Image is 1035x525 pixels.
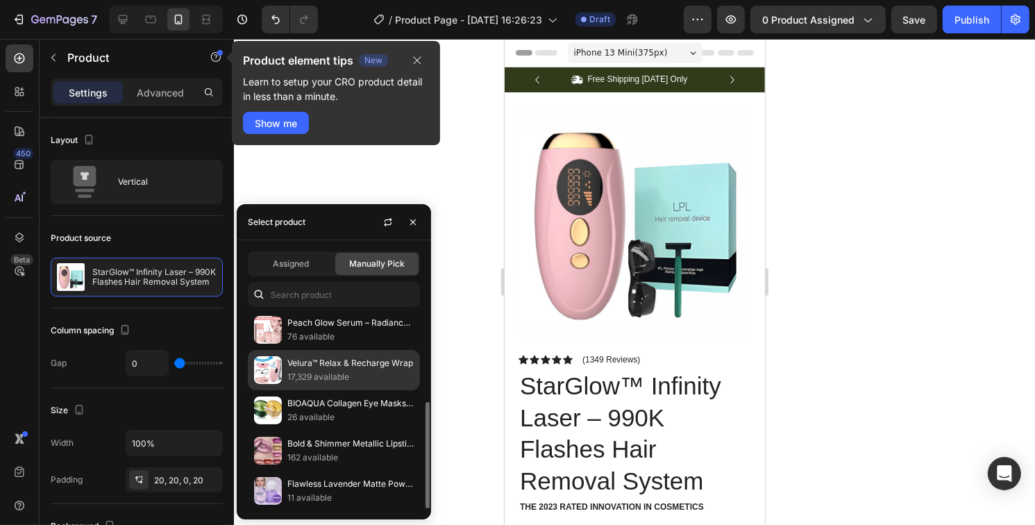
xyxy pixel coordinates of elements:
[137,85,184,100] p: Advanced
[57,263,85,291] img: product feature img
[248,216,305,228] div: Select product
[943,6,1001,33] button: Publish
[589,13,610,26] span: Draft
[92,267,217,287] p: StarGlow™ Infinity Laser – 990K Flashes Hair Removal System
[505,39,765,525] iframe: Design area
[51,232,111,244] div: Product source
[262,6,318,33] div: Undo/Redo
[287,410,414,424] p: 26 available
[51,357,67,369] div: Gap
[287,356,414,370] p: Velura™ Relax & Recharge Wrap
[287,477,414,491] p: Flawless Lavender Matte Powder – All-Day Oil Control & Smooth Finish
[891,6,937,33] button: Save
[254,397,282,424] img: collections
[126,351,168,376] input: Auto
[248,282,420,307] input: Search in Settings & Advanced
[91,11,97,28] p: 7
[51,322,133,340] div: Column spacing
[254,437,282,465] img: collections
[287,370,414,384] p: 17,329 available
[349,258,405,270] span: Manually Pick
[51,401,87,420] div: Size
[988,457,1021,490] div: Open Intercom Messenger
[126,431,222,456] input: Auto
[254,316,282,344] img: collections
[954,12,989,27] div: Publish
[287,451,414,465] p: 162 available
[903,14,926,26] span: Save
[287,491,414,505] p: 11 available
[69,85,108,100] p: Settings
[287,437,414,451] p: Bold & Shimmer Metallic Lipstick Set – 21 Vibrant Colors
[287,330,414,344] p: 76 available
[51,474,83,486] div: Padding
[13,148,33,159] div: 450
[154,474,219,487] div: 20, 20, 0, 20
[395,12,542,27] span: Product Page - [DATE] 16:26:23
[254,477,282,505] img: collections
[287,397,414,410] p: BIOAQUA Collagen Eye Masks – 60pcs Hydrating & Anti-[MEDICAL_DATA]
[287,316,414,330] p: Peach Glow Serum – Radiance & Care
[273,258,309,270] span: Assigned
[118,166,203,198] div: Vertical
[254,356,282,384] img: collections
[762,12,855,27] span: 0 product assigned
[6,6,103,33] button: 7
[389,12,392,27] span: /
[51,131,97,150] div: Layout
[67,49,185,66] p: Product
[750,6,886,33] button: 0 product assigned
[10,254,33,265] div: Beta
[51,437,74,449] div: Width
